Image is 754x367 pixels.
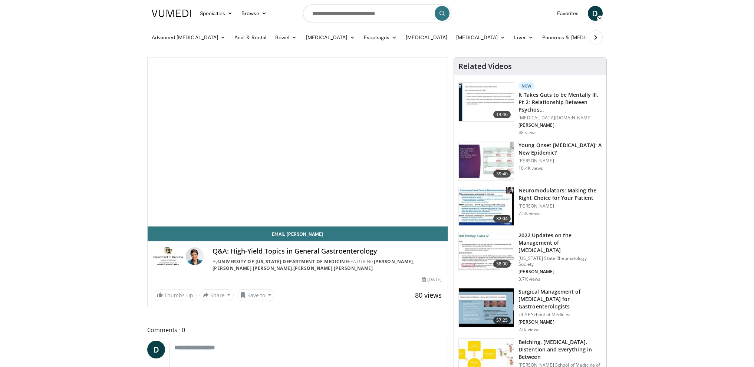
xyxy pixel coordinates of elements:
a: Email [PERSON_NAME] [148,227,448,241]
span: 32:04 [493,215,511,222]
a: Favorites [553,6,583,21]
span: 57:25 [493,317,511,324]
a: [PERSON_NAME] [213,265,252,271]
p: [MEDICAL_DATA][DOMAIN_NAME] [518,115,602,121]
video-js: Video Player [148,57,448,227]
span: 39:40 [493,170,511,178]
p: 7.5K views [518,211,540,216]
span: 80 views [415,291,442,300]
h4: Related Videos [458,62,512,71]
a: [PERSON_NAME] [253,265,292,271]
a: [MEDICAL_DATA] [302,30,359,45]
a: 57:25 Surgical Management of [MEDICAL_DATA] for Gastroenterologists UCSF School of Medicine [PERS... [458,288,602,333]
h3: Young Onset [MEDICAL_DATA]: A New Epidemic? [518,142,602,156]
a: 14:46 New It Takes Guts to be Mentally Ill, Pt 2: Relationship Between Psychos… [MEDICAL_DATA][DO... [458,82,602,136]
div: By FEATURING , , , , [213,258,442,272]
a: University of [US_STATE] Department of Medicine [218,258,348,265]
a: Specialties [195,6,237,21]
a: [PERSON_NAME] [293,265,333,271]
img: b23cd043-23fa-4b3f-b698-90acdd47bf2e.150x105_q85_crop-smart_upscale.jpg [459,142,514,181]
img: Avatar [186,247,204,265]
p: UCSF School of Medicine [518,312,602,318]
a: Bowel [271,30,301,45]
a: Advanced [MEDICAL_DATA] [147,30,230,45]
h3: It Takes Guts to be Mentally Ill, Pt 2: Relationship Between Psychos… [518,91,602,113]
a: [PERSON_NAME] [374,258,413,265]
a: 58:00 2022 Updates on the Management of [MEDICAL_DATA] [US_STATE] State Rheumatology Society [PER... [458,232,602,282]
p: 3.7K views [518,276,540,282]
a: Esophagus [359,30,402,45]
h3: Surgical Management of [MEDICAL_DATA] for Gastroenterologists [518,288,602,310]
span: 14:46 [493,111,511,118]
p: [PERSON_NAME] [518,158,602,164]
a: [PERSON_NAME] [334,265,373,271]
a: Liver [510,30,537,45]
a: 39:40 Young Onset [MEDICAL_DATA]: A New Epidemic? [PERSON_NAME] 10.4K views [458,142,602,181]
img: University of Colorado Department of Medicine [154,247,183,265]
a: [MEDICAL_DATA] [452,30,510,45]
input: Search topics, interventions [303,4,451,22]
a: D [588,6,603,21]
a: Thumbs Up [154,290,197,301]
a: Pancreas & [MEDICAL_DATA] [538,30,625,45]
h4: Q&A: High-Yield Topics in General Gastroenterology [213,247,442,255]
a: D [147,341,165,358]
img: VuMedi Logo [152,10,191,17]
p: [PERSON_NAME] [518,269,602,275]
p: 48 views [518,130,537,136]
p: 10.4K views [518,165,543,171]
span: Comments 0 [147,325,448,335]
span: 58:00 [493,260,511,268]
img: 07e8cbaf-531a-483a-a574-edfd115eef37.150x105_q85_crop-smart_upscale.jpg [459,232,514,271]
p: 226 views [518,327,539,333]
img: 00707986-8314-4f7d-9127-27a2ffc4f1fa.150x105_q85_crop-smart_upscale.jpg [459,288,514,327]
a: [MEDICAL_DATA] [401,30,452,45]
a: 32:04 Neuromodulators: Making the Right Choice for Your Patient [PERSON_NAME] 7.5K views [458,187,602,226]
img: 45d9ed29-37ad-44fa-b6cc-1065f856441c.150x105_q85_crop-smart_upscale.jpg [459,83,514,121]
h3: 2022 Updates on the Management of [MEDICAL_DATA] [518,232,602,254]
p: [US_STATE] State Rheumatology Society [518,255,602,267]
button: Share [200,289,234,301]
h3: Neuromodulators: Making the Right Choice for Your Patient [518,187,602,202]
h3: Belching, [MEDICAL_DATA], Distention and Everything in Between [518,338,602,361]
a: Anal & Rectal [230,30,271,45]
p: [PERSON_NAME] [518,122,602,128]
p: [PERSON_NAME] [518,203,602,209]
img: c38ea237-a186-42d0-a976-9c7e81fc47ab.150x105_q85_crop-smart_upscale.jpg [459,187,514,226]
a: Browse [237,6,271,21]
button: Save to [237,289,274,301]
p: New [518,82,535,90]
div: [DATE] [422,276,442,283]
p: [PERSON_NAME] [518,319,602,325]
